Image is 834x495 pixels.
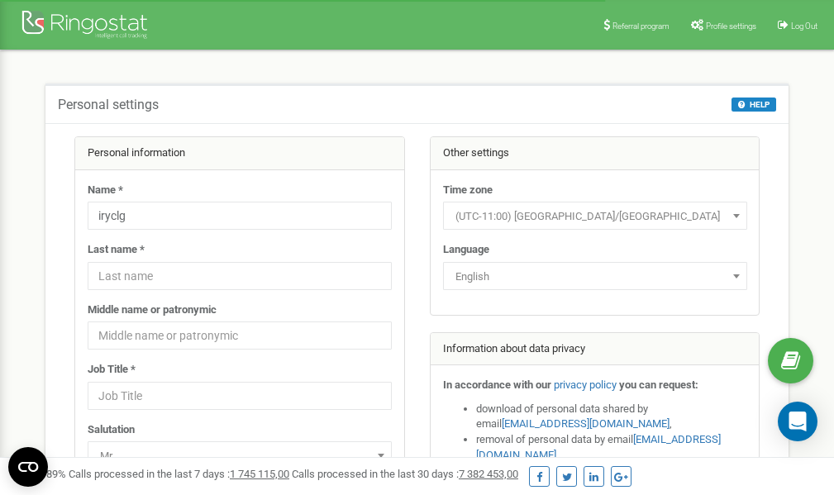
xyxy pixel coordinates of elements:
[58,98,159,112] h5: Personal settings
[443,262,747,290] span: English
[476,432,747,463] li: removal of personal data by email ,
[88,202,392,230] input: Name
[93,445,386,468] span: Mr.
[8,447,48,487] button: Open CMP widget
[791,21,817,31] span: Log Out
[706,21,756,31] span: Profile settings
[88,382,392,410] input: Job Title
[502,417,670,430] a: [EMAIL_ADDRESS][DOMAIN_NAME]
[88,262,392,290] input: Last name
[449,205,741,228] span: (UTC-11:00) Pacific/Midway
[612,21,670,31] span: Referral program
[88,183,123,198] label: Name *
[554,378,617,391] a: privacy policy
[449,265,741,288] span: English
[431,333,760,366] div: Information about data privacy
[459,468,518,480] u: 7 382 453,00
[88,321,392,350] input: Middle name or patronymic
[431,137,760,170] div: Other settings
[88,302,217,318] label: Middle name or patronymic
[88,422,135,438] label: Salutation
[443,183,493,198] label: Time zone
[443,378,551,391] strong: In accordance with our
[88,242,145,258] label: Last name *
[619,378,698,391] strong: you can request:
[292,468,518,480] span: Calls processed in the last 30 days :
[778,402,817,441] div: Open Intercom Messenger
[476,402,747,432] li: download of personal data shared by email ,
[443,242,489,258] label: Language
[88,441,392,469] span: Mr.
[75,137,404,170] div: Personal information
[69,468,289,480] span: Calls processed in the last 7 days :
[443,202,747,230] span: (UTC-11:00) Pacific/Midway
[732,98,776,112] button: HELP
[230,468,289,480] u: 1 745 115,00
[88,362,136,378] label: Job Title *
